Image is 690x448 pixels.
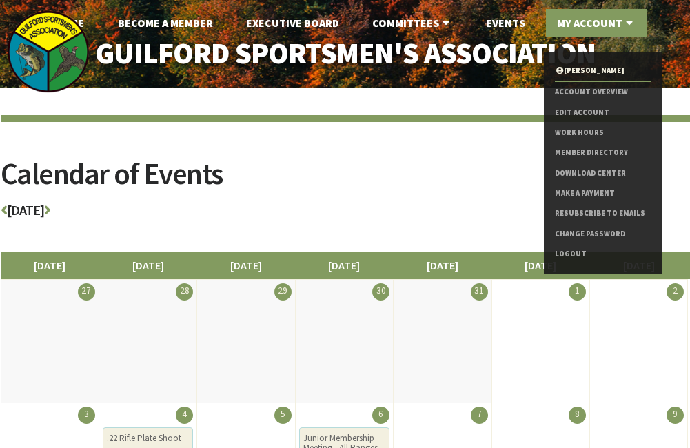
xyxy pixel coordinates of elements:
li: [DATE] [393,252,491,279]
li: [DATE] [1,252,99,279]
div: 31 [471,283,488,301]
h2: Calendar of Events [1,159,690,203]
div: 2 [667,283,684,301]
a: Edit Account [555,103,651,123]
a: Change Password [555,224,651,244]
div: 4 [176,407,193,424]
div: 5 [274,407,292,424]
a: Events [475,9,536,37]
a: Download Center [555,163,651,183]
a: Become A Member [107,9,224,37]
a: Home [43,9,95,37]
a: Account Overview [555,82,651,102]
a: Logout [555,244,651,264]
a: [PERSON_NAME] [555,61,651,81]
div: 3 [78,407,95,424]
a: Resubscribe to Emails [555,203,651,223]
li: [DATE] [491,252,590,279]
img: logo_sm.png [7,10,90,93]
a: Guilford Sportsmen's Association [70,28,621,79]
a: Committees [361,9,464,37]
a: Executive Board [235,9,350,37]
div: 29 [274,283,292,301]
div: 30 [372,283,389,301]
h3: [DATE] [1,203,690,224]
a: Make a Payment [555,183,651,203]
div: 1 [569,283,586,301]
a: Member Directory [555,143,651,163]
div: 8 [569,407,586,424]
div: 7 [471,407,488,424]
li: [DATE] [99,252,197,279]
a: My Account [546,9,647,37]
div: 28 [176,283,193,301]
li: [DATE] [196,252,295,279]
div: .22 Rifle Plate Shoot [107,434,189,443]
div: 9 [667,407,684,424]
a: Work Hours [555,123,651,143]
div: 27 [78,283,95,301]
li: [DATE] [295,252,394,279]
div: 6 [372,407,389,424]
